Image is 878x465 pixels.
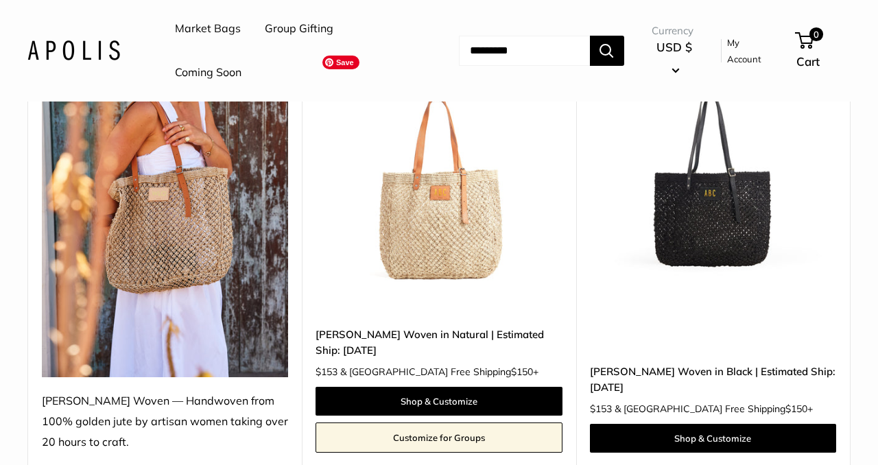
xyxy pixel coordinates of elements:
[809,27,822,41] span: 0
[42,391,288,453] div: [PERSON_NAME] Woven — Handwoven from 100% golden jute by artisan women taking over 20 hours to cr...
[511,366,533,378] span: $150
[727,34,772,68] a: My Account
[265,19,333,39] a: Group Gifting
[316,326,562,359] a: [PERSON_NAME] Woven in Natural | Estimated Ship: [DATE]
[615,404,813,414] span: & [GEOGRAPHIC_DATA] Free Shipping +
[785,403,807,415] span: $150
[27,40,120,60] img: Apolis
[796,54,820,69] span: Cart
[340,367,538,377] span: & [GEOGRAPHIC_DATA] Free Shipping +
[316,49,562,295] a: Mercado Woven in Natural | Estimated Ship: Oct. 19thMercado Woven in Natural | Estimated Ship: Oc...
[590,424,836,453] a: Shop & Customize
[175,19,241,39] a: Market Bags
[316,49,562,295] img: Mercado Woven in Natural | Estimated Ship: Oct. 19th
[175,62,241,83] a: Coming Soon
[590,49,836,295] a: Mercado Woven in Black | Estimated Ship: Oct. 19thMercado Woven in Black | Estimated Ship: Oct. 19th
[590,403,612,415] span: $153
[652,21,698,40] span: Currency
[322,56,359,69] span: Save
[590,49,836,295] img: Mercado Woven in Black | Estimated Ship: Oct. 19th
[459,36,590,66] input: Search...
[42,49,288,377] img: Mercado Woven — Handwoven from 100% golden jute by artisan women taking over 20 hours to craft.
[796,29,851,73] a: 0 Cart
[656,40,692,54] span: USD $
[316,366,337,378] span: $153
[316,422,562,453] a: Customize for Groups
[590,36,624,66] button: Search
[652,36,698,80] button: USD $
[590,363,836,396] a: [PERSON_NAME] Woven in Black | Estimated Ship: [DATE]
[316,387,562,416] a: Shop & Customize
